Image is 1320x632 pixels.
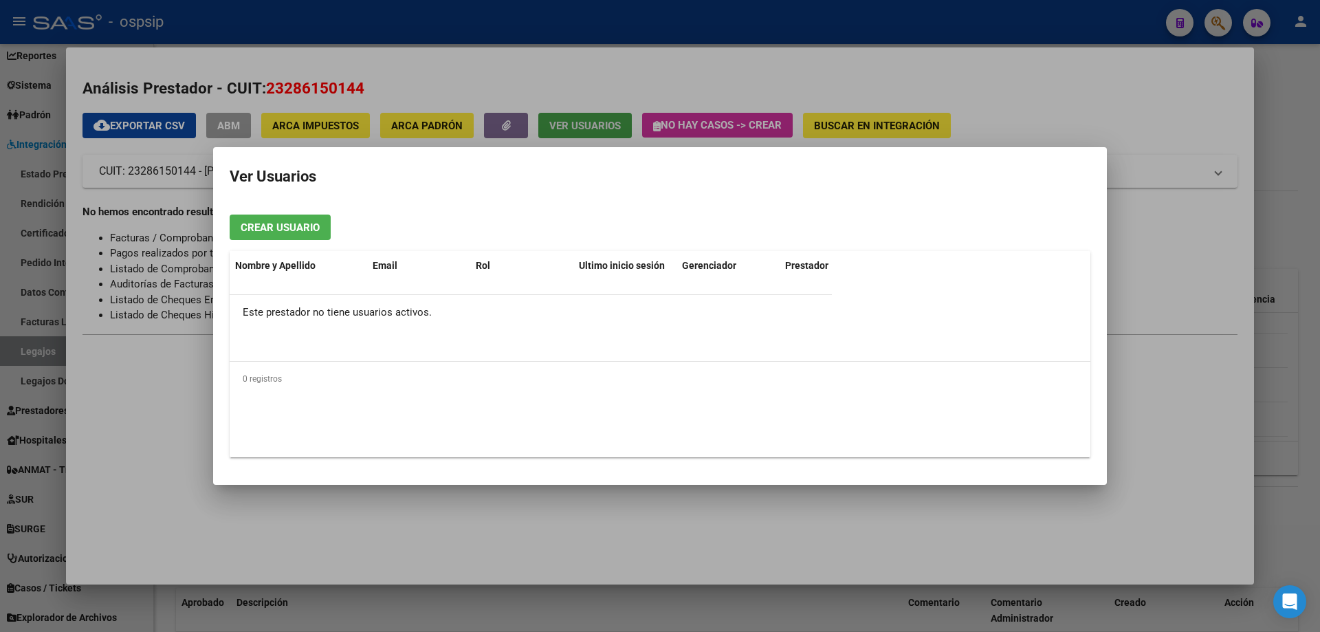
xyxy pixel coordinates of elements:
[373,260,397,271] span: Email
[1273,585,1306,618] div: Open Intercom Messenger
[476,260,490,271] span: Rol
[230,295,832,329] div: Este prestador no tiene usuarios activos.
[230,362,1090,396] div: 0 registros
[241,221,320,234] span: Crear Usuario
[470,251,573,281] datatable-header-cell: Rol
[579,260,665,271] span: Ultimo inicio sesión
[367,251,470,281] datatable-header-cell: Email
[230,251,367,281] datatable-header-cell: Nombre y Apellido
[573,251,676,281] datatable-header-cell: Ultimo inicio sesión
[676,251,780,281] datatable-header-cell: Gerenciador
[785,260,828,271] span: Prestador
[780,251,883,281] datatable-header-cell: Prestador
[230,215,331,240] button: Crear Usuario
[682,260,736,271] span: Gerenciador
[235,260,316,271] span: Nombre y Apellido
[230,164,1090,190] h2: Ver Usuarios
